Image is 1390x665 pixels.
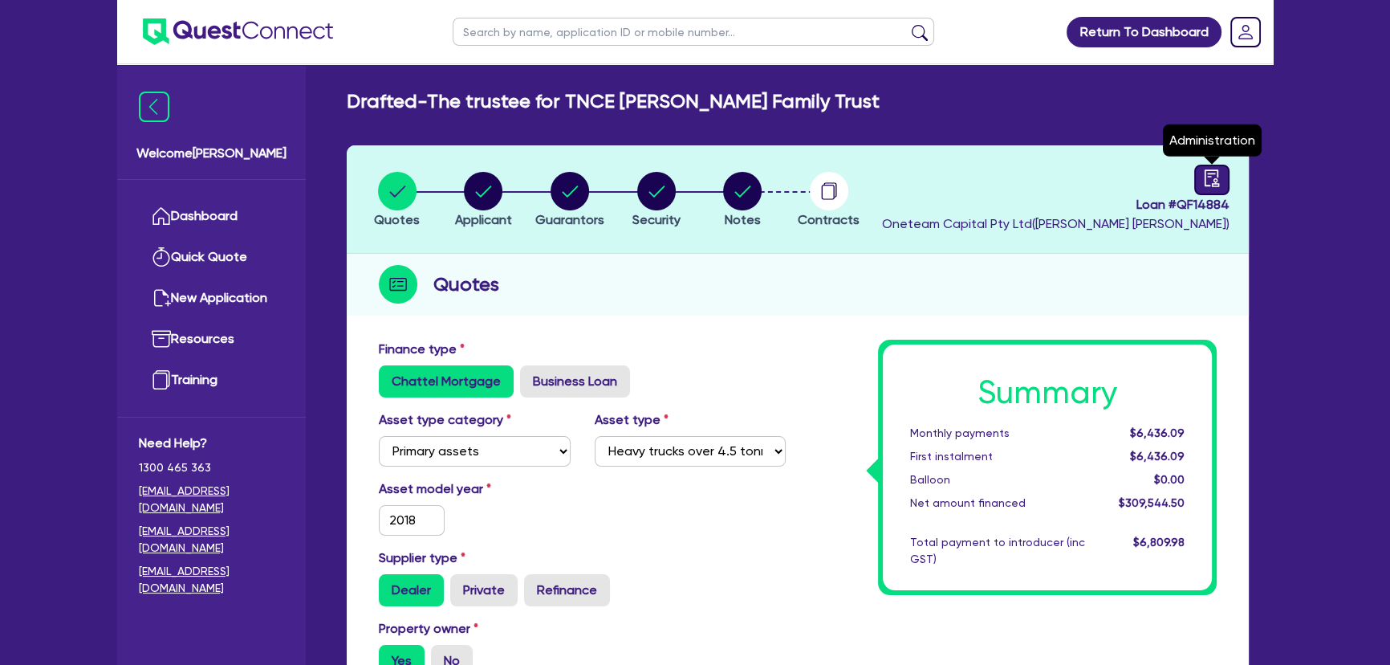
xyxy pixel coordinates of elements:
[139,483,284,516] a: [EMAIL_ADDRESS][DOMAIN_NAME]
[139,237,284,278] a: Quick Quote
[1130,450,1185,463] span: $6,436.09
[136,144,287,163] span: Welcome [PERSON_NAME]
[1194,165,1229,195] a: audit
[374,212,420,227] span: Quotes
[139,434,284,453] span: Need Help?
[454,171,513,231] button: Applicant
[1154,473,1185,486] span: $0.00
[152,329,171,349] img: resources
[379,265,417,304] img: step-icon
[1067,17,1221,47] a: Return To Dashboard
[1163,124,1262,157] div: Administration
[1133,536,1185,549] span: $6,809.98
[882,216,1229,231] span: Oneteam Capital Pty Ltd ( [PERSON_NAME] [PERSON_NAME] )
[139,523,284,557] a: [EMAIL_ADDRESS][DOMAIN_NAME]
[450,574,518,606] label: Private
[379,410,511,430] label: Asset type category
[367,479,583,499] label: Asset model year
[152,288,171,308] img: new-application
[379,365,514,398] label: Chattel Mortgage
[1130,426,1185,439] span: $6,436.09
[1225,11,1266,53] a: Dropdown toggle
[139,563,284,597] a: [EMAIL_ADDRESS][DOMAIN_NAME]
[139,459,284,476] span: 1300 465 363
[898,495,1097,512] div: Net amount financed
[379,619,478,638] label: Property owner
[379,549,465,568] label: Supplier type
[143,18,333,45] img: quest-connect-logo-blue
[139,92,169,122] img: icon-menu-close
[379,574,444,606] label: Dealer
[898,471,1097,488] div: Balloon
[139,278,284,319] a: New Application
[139,319,284,360] a: Resources
[520,365,630,398] label: Business Loan
[139,360,284,401] a: Training
[595,410,669,430] label: Asset type
[1203,169,1221,187] span: audit
[455,212,512,227] span: Applicant
[379,340,465,359] label: Finance type
[632,212,681,227] span: Security
[534,171,605,231] button: Guarantors
[152,370,171,390] img: training
[898,425,1097,442] div: Monthly payments
[373,171,421,231] button: Quotes
[910,373,1185,412] h1: Summary
[453,18,934,46] input: Search by name, application ID or mobile number...
[882,195,1229,214] span: Loan # QF14884
[632,171,681,231] button: Security
[725,212,761,227] span: Notes
[535,212,604,227] span: Guarantors
[722,171,762,231] button: Notes
[347,90,880,113] h2: Drafted - The trustee for TNCE [PERSON_NAME] Family Trust
[139,196,284,237] a: Dashboard
[152,247,171,267] img: quick-quote
[797,171,860,231] button: Contracts
[1119,496,1185,509] span: $309,544.50
[898,534,1097,568] div: Total payment to introducer (inc GST)
[524,574,610,606] label: Refinance
[798,212,860,227] span: Contracts
[433,270,499,299] h2: Quotes
[898,448,1097,465] div: First instalment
